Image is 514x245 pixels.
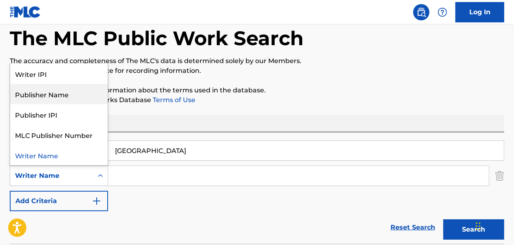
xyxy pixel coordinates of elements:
div: Writer IPI [10,63,108,84]
p: The accuracy and completeness of The MLC's data is determined solely by our Members. [10,56,504,66]
a: Log In [455,2,504,22]
p: Please for more information about the terms used in the database. [10,85,504,95]
a: Terms of Use [151,96,195,104]
div: MLC Publisher Number [10,125,108,145]
img: 9d2ae6d4665cec9f34b9.svg [92,196,102,206]
a: Public Search [413,4,429,20]
iframe: Chat Widget [473,206,514,245]
div: Publisher Name [10,84,108,104]
h1: The MLC Public Work Search [10,26,304,50]
div: Publisher IPI [10,104,108,125]
div: Help [434,4,451,20]
form: Search Form [10,140,504,244]
div: Drag [476,214,481,238]
img: search [416,7,426,17]
img: Delete Criterion [495,166,504,186]
p: It is not an authoritative source for recording information. [10,66,504,76]
button: Search [443,219,504,240]
div: Writer Name [15,171,88,181]
a: Reset Search [386,219,439,236]
img: MLC Logo [10,6,41,18]
p: Please review the Musical Works Database [10,95,504,105]
button: Add Criteria [10,191,108,211]
img: help [438,7,447,17]
div: Writer Name [10,145,108,165]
